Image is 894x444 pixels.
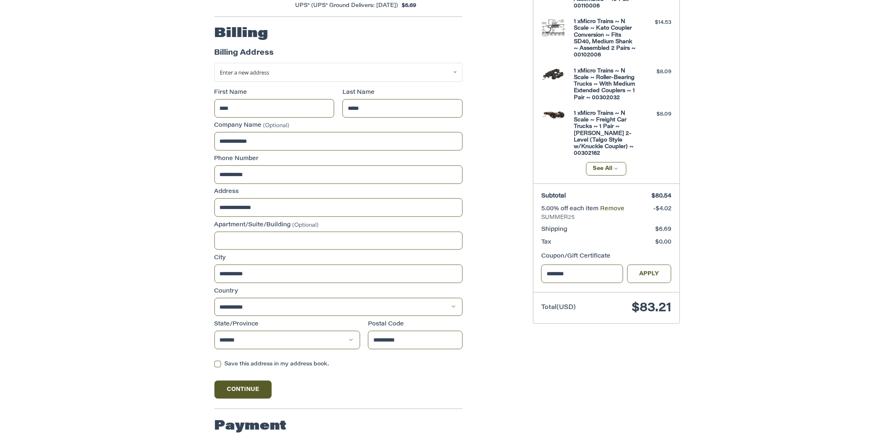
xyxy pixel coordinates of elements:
[214,221,463,230] label: Apartment/Suite/Building
[214,121,463,130] label: Company Name
[368,320,463,329] label: Postal Code
[214,418,287,435] h2: Payment
[541,193,566,199] span: Subtotal
[214,381,272,399] button: Continue
[214,320,360,329] label: State/Province
[653,206,671,212] span: -$4.02
[214,188,463,196] label: Address
[655,239,671,245] span: $0.00
[214,287,463,296] label: Country
[214,361,463,367] label: Save this address in my address book.
[541,252,671,261] div: Coupon/Gift Certificate
[627,265,672,283] button: Apply
[541,227,567,232] span: Shipping
[600,206,624,212] a: Remove
[632,302,671,314] span: $83.21
[398,2,417,10] span: $6.69
[586,162,627,176] button: See All
[541,305,576,311] span: Total (USD)
[541,214,671,222] span: SUMMER25
[541,265,623,283] input: Gift Certificate or Coupon Code
[652,193,671,199] span: $80.54
[639,68,671,76] div: $8.09
[263,123,290,129] small: (Optional)
[639,19,671,27] div: $14.53
[214,254,463,263] label: City
[220,69,270,76] span: Enter a new address
[574,19,637,59] h4: 1 x Micro Trains ~ N Scale ~ Kato Coupler Conversion ~ Fits SD40, Medium Shank ~ Assembled 2 Pair...
[639,110,671,119] div: $8.09
[214,88,335,97] label: First Name
[214,63,463,82] a: Enter or select a different address
[541,206,600,212] span: 5.00% off each item
[541,239,551,245] span: Tax
[295,2,398,10] span: UPS® (UPS® Ground Delivers: [DATE])
[574,110,637,157] h4: 1 x Micro Trains ~ N Scale ~ Freight Car Trucks ~ 1 Pair ~ [PERSON_NAME] 2-Level (Talgo Style w/K...
[655,227,671,232] span: $6.69
[342,88,463,97] label: Last Name
[293,223,319,228] small: (Optional)
[214,26,268,42] h2: Billing
[214,155,463,163] label: Phone Number
[574,68,637,101] h4: 1 x Micro Trains ~ N Scale ~ Roller-Bearing Trucks ~ With Medium Extended Couplers ~ 1 Pair ~ 003...
[214,48,274,63] legend: Billing Address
